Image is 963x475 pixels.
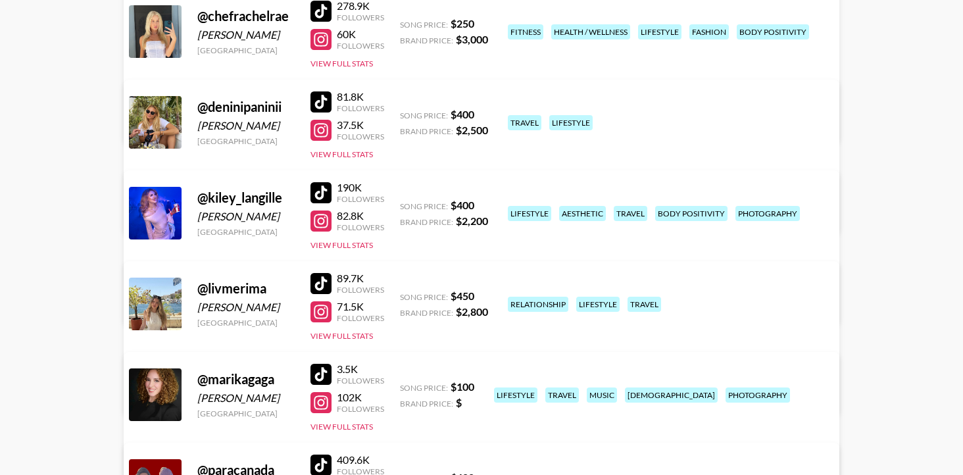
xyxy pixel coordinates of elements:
div: Followers [337,103,384,113]
button: View Full Stats [310,331,373,341]
div: lifestyle [508,206,551,221]
div: 82.8K [337,209,384,222]
div: travel [628,297,661,312]
div: 190K [337,181,384,194]
div: @ kiley_langille [197,189,295,206]
div: Followers [337,376,384,386]
div: health / wellness [551,24,630,39]
div: aesthetic [559,206,606,221]
div: fitness [508,24,543,39]
div: 71.5K [337,300,384,313]
span: Song Price: [400,20,448,30]
div: lifestyle [576,297,620,312]
div: 81.8K [337,90,384,103]
span: Brand Price: [400,36,453,45]
div: 409.6K [337,453,384,466]
div: travel [545,387,579,403]
div: 3.5K [337,362,384,376]
div: [GEOGRAPHIC_DATA] [197,136,295,146]
span: Song Price: [400,383,448,393]
div: Followers [337,285,384,295]
span: Song Price: [400,111,448,120]
div: relationship [508,297,568,312]
div: [PERSON_NAME] [197,301,295,314]
div: [PERSON_NAME] [197,28,295,41]
strong: $ 2,800 [456,305,488,318]
div: Followers [337,41,384,51]
div: [PERSON_NAME] [197,391,295,405]
div: [GEOGRAPHIC_DATA] [197,409,295,418]
strong: $ 450 [451,289,474,302]
div: @ livmerima [197,280,295,297]
div: lifestyle [494,387,537,403]
div: 37.5K [337,118,384,132]
div: Followers [337,132,384,141]
div: Followers [337,222,384,232]
div: lifestyle [638,24,681,39]
div: Followers [337,12,384,22]
div: travel [508,115,541,130]
div: 60K [337,28,384,41]
div: @ chefrachelrae [197,8,295,24]
div: lifestyle [549,115,593,130]
span: Brand Price: [400,399,453,409]
div: Followers [337,194,384,204]
span: Song Price: [400,292,448,302]
span: Brand Price: [400,217,453,227]
strong: $ 3,000 [456,33,488,45]
div: travel [614,206,647,221]
div: 102K [337,391,384,404]
div: photography [726,387,790,403]
div: [PERSON_NAME] [197,119,295,132]
div: Followers [337,404,384,414]
strong: $ 100 [451,380,474,393]
div: photography [735,206,800,221]
div: [GEOGRAPHIC_DATA] [197,45,295,55]
span: Brand Price: [400,308,453,318]
div: [GEOGRAPHIC_DATA] [197,227,295,237]
span: Song Price: [400,201,448,211]
div: body positivity [655,206,728,221]
button: View Full Stats [310,59,373,68]
div: [DEMOGRAPHIC_DATA] [625,387,718,403]
strong: $ [456,396,462,409]
div: 89.7K [337,272,384,285]
div: [GEOGRAPHIC_DATA] [197,318,295,328]
span: Brand Price: [400,126,453,136]
strong: $ 400 [451,108,474,120]
button: View Full Stats [310,240,373,250]
div: Followers [337,313,384,323]
div: music [587,387,617,403]
button: View Full Stats [310,422,373,432]
div: body positivity [737,24,809,39]
div: fashion [689,24,729,39]
div: @ deninipaninii [197,99,295,115]
strong: $ 250 [451,17,474,30]
strong: $ 2,200 [456,214,488,227]
button: View Full Stats [310,149,373,159]
div: @ marikagaga [197,371,295,387]
strong: $ 2,500 [456,124,488,136]
div: [PERSON_NAME] [197,210,295,223]
strong: $ 400 [451,199,474,211]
